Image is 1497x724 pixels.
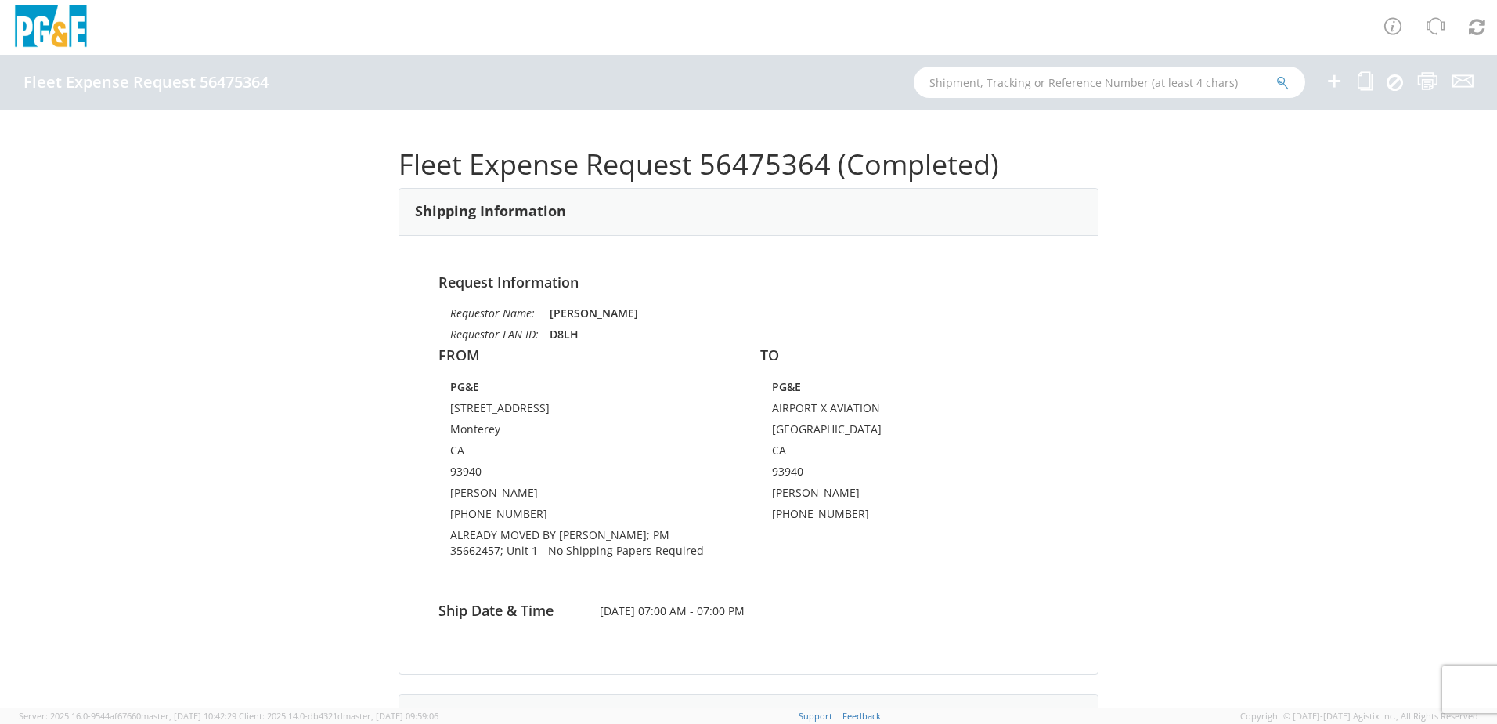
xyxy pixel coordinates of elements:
[450,400,725,422] td: [STREET_ADDRESS]
[343,710,438,722] span: master, [DATE] 09:59:06
[450,527,725,564] td: ALREADY MOVED BY [PERSON_NAME]; PM 35662457; Unit 1 - No Shipping Papers Required
[760,348,1059,364] h4: TO
[450,485,725,506] td: [PERSON_NAME]
[450,379,479,394] strong: PG&E
[450,327,539,342] i: Requestor LAN ID:
[23,74,269,91] h4: Fleet Expense Request 56475364
[772,400,1013,422] td: AIRPORT X AVIATION
[239,710,438,722] span: Client: 2025.14.0-db4321d
[772,422,1013,443] td: [GEOGRAPHIC_DATA]
[438,275,1059,291] h4: Request Information
[914,67,1305,98] input: Shipment, Tracking or Reference Number (at least 4 chars)
[772,379,801,394] strong: PG&E
[450,443,725,464] td: CA
[141,710,236,722] span: master, [DATE] 10:42:29
[12,5,90,51] img: pge-logo-06675f144f4cfa6a6814.png
[19,710,236,722] span: Server: 2025.16.0-9544af67660
[550,327,579,342] strong: D8LH
[772,464,1013,485] td: 93940
[588,603,910,619] span: [DATE] 07:00 AM - 07:00 PM
[450,306,535,320] i: Requestor Name:
[450,506,725,527] td: [PHONE_NUMBER]
[799,710,832,722] a: Support
[450,422,725,443] td: Monterey
[399,149,1098,180] h1: Fleet Expense Request 56475364 (Completed)
[1240,710,1478,722] span: Copyright © [DATE]-[DATE] Agistix Inc., All Rights Reserved
[450,464,725,485] td: 93940
[842,710,881,722] a: Feedback
[427,603,588,619] h4: Ship Date & Time
[415,204,566,219] h3: Shipping Information
[438,348,737,364] h4: FROM
[772,485,1013,506] td: [PERSON_NAME]
[772,443,1013,464] td: CA
[550,306,638,320] strong: [PERSON_NAME]
[772,506,1013,527] td: [PHONE_NUMBER]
